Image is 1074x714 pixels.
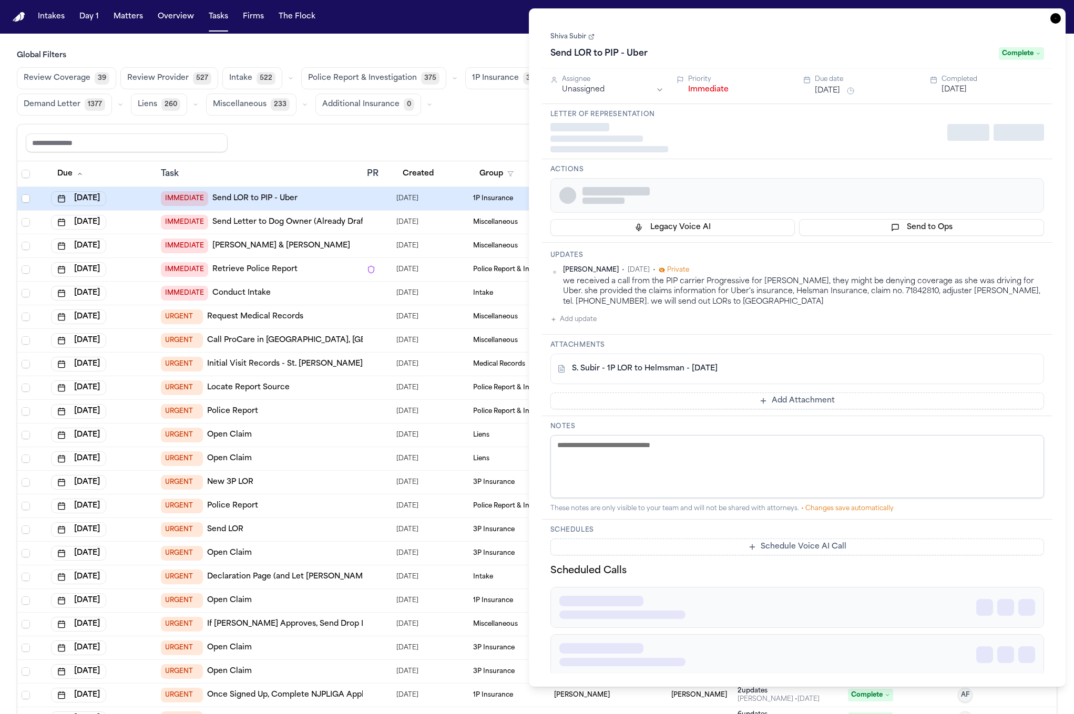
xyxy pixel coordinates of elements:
h3: Schedules [550,526,1045,534]
h3: Updates [550,251,1045,260]
span: 260 [161,98,180,111]
button: Legacy Voice AI [550,219,795,236]
span: Review Provider [127,73,189,84]
button: Day 1 [75,7,103,26]
button: [DATE] [942,85,967,95]
button: Intake522 [222,67,282,89]
span: • [653,266,656,274]
span: Miscellaneous [213,99,267,110]
button: Firms [239,7,268,26]
span: 527 [193,72,211,85]
button: Immediate [688,85,729,95]
span: 1377 [85,98,105,111]
span: 39 [95,72,109,85]
button: Miscellaneous233 [206,94,296,116]
button: Review Provider527 [120,67,218,89]
a: S. Subir - 1P LOR to Helmsman - [DATE] [572,364,718,374]
span: Police Report & Investigation [308,73,417,84]
span: 1P Insurance [472,73,519,84]
h3: Notes [550,422,1045,431]
div: Completed [942,75,1044,84]
span: 375 [421,72,439,85]
span: Additional Insurance [322,99,400,110]
button: The Flock [274,7,320,26]
span: 305 [523,72,542,85]
button: Additional Insurance0 [315,94,421,116]
button: Add update [550,313,597,326]
h3: Scheduled Calls [550,564,1045,578]
span: Review Coverage [24,73,90,84]
h3: Actions [550,165,1045,174]
button: Review Coverage39 [17,67,116,89]
span: [PERSON_NAME] [563,266,619,274]
span: Liens [138,99,157,110]
span: [DATE] [628,266,650,274]
h3: Letter of Representation [550,110,1045,119]
button: Intakes [34,7,69,26]
div: Due date [815,75,917,84]
span: • [622,266,625,274]
button: Tasks [204,7,232,26]
img: Finch Logo [13,12,25,22]
button: Overview [154,7,198,26]
button: Matters [109,7,147,26]
span: Private [667,266,689,274]
span: 233 [271,98,290,111]
button: Liens260 [131,94,187,116]
span: Complete [999,47,1044,60]
a: Shiva Subir [550,33,595,41]
button: Snooze task [844,85,857,97]
div: Assignee [562,75,664,84]
div: we received a call from the PIP carrier Progressive for [PERSON_NAME], they might be denying cove... [563,276,1045,307]
button: 1P Insurance305 [465,67,549,89]
h3: Global Filters [17,50,1057,61]
h1: Send LOR to PIP - Uber [546,45,652,62]
button: Demand Letter1377 [17,94,112,116]
button: [DATE] [815,86,840,96]
div: These notes are only visible to your team and will not be shared with attorneys. [550,504,1045,513]
span: 0 [404,98,414,111]
button: Schedule Voice AI Call [550,539,1045,555]
div: Priority [688,75,791,84]
a: Home [13,12,25,22]
button: Send to Ops [799,219,1044,236]
button: Add Attachment [550,392,1045,409]
span: 522 [257,72,275,85]
button: Police Report & Investigation375 [301,67,446,89]
h3: Attachments [550,341,1045,349]
span: • Changes save automatically [801,505,894,512]
span: Demand Letter [24,99,80,110]
span: Intake [229,73,252,84]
